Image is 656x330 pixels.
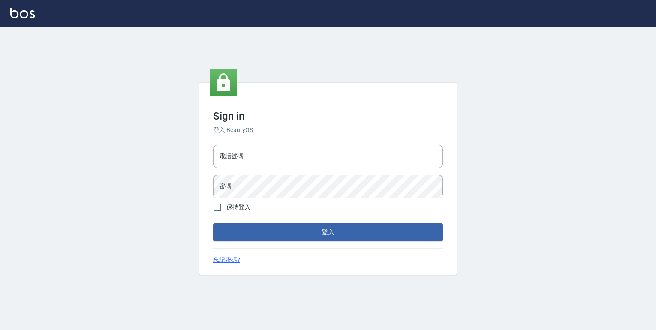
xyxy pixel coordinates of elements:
[213,223,443,241] button: 登入
[213,255,240,264] a: 忘記密碼?
[213,126,443,135] h6: 登入 BeautyOS
[10,8,35,18] img: Logo
[226,203,250,212] span: 保持登入
[213,110,443,122] h3: Sign in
